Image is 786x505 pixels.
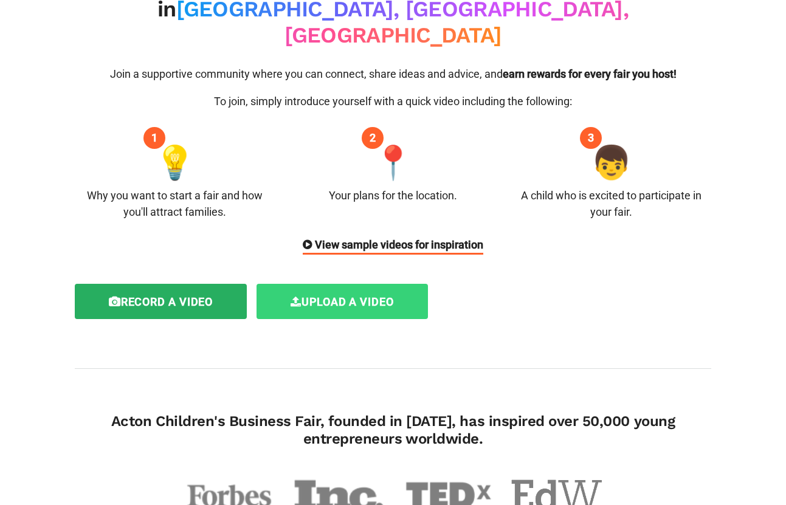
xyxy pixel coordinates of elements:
[511,187,711,220] div: A child who is excited to participate in your fair.
[75,93,712,109] p: To join, simply introduce yourself with a quick video including the following:
[303,236,483,255] div: View sample videos for inspiration
[75,66,712,82] p: Join a supportive community where you can connect, share ideas and advice, and
[503,67,677,80] span: earn rewards for every fair you host!
[329,187,457,204] div: Your plans for the location.
[257,284,428,319] label: Upload a video
[362,127,384,149] div: 2
[75,413,712,447] h4: Acton Children's Business Fair, founded in [DATE], has inspired over 50,000 young entrepreneurs w...
[143,127,165,149] div: 1
[154,138,195,187] span: 💡
[591,138,632,187] span: 👦
[75,284,247,319] label: Record a video
[75,187,275,220] div: Why you want to start a fair and how you'll attract families.
[580,127,602,149] div: 3
[373,138,413,187] span: 📍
